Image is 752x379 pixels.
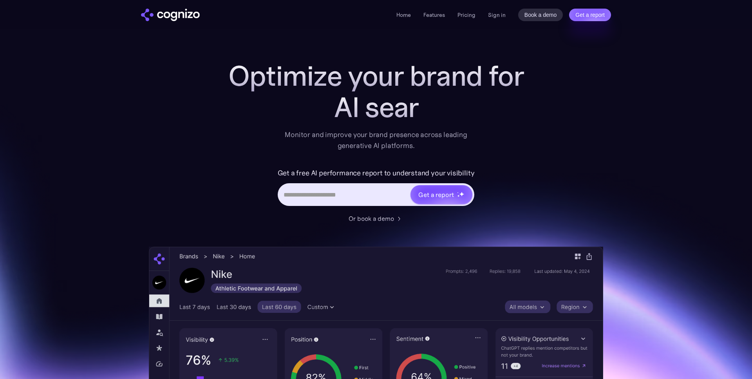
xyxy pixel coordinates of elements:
[278,167,475,179] label: Get a free AI performance report to understand your visibility
[457,192,458,193] img: star
[457,11,475,18] a: Pricing
[410,184,473,205] a: Get a reportstarstarstar
[219,92,533,123] div: AI sear
[141,9,200,21] img: cognizo logo
[423,11,445,18] a: Features
[141,9,200,21] a: home
[396,11,411,18] a: Home
[569,9,611,21] a: Get a report
[349,214,394,223] div: Or book a demo
[349,214,403,223] a: Or book a demo
[457,195,460,197] img: star
[280,129,472,151] div: Monitor and improve your brand presence across leading generative AI platforms.
[518,9,563,21] a: Book a demo
[418,190,454,199] div: Get a report
[219,60,533,92] h1: Optimize your brand for
[488,10,506,20] a: Sign in
[278,167,475,210] form: Hero URL Input Form
[459,191,464,197] img: star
